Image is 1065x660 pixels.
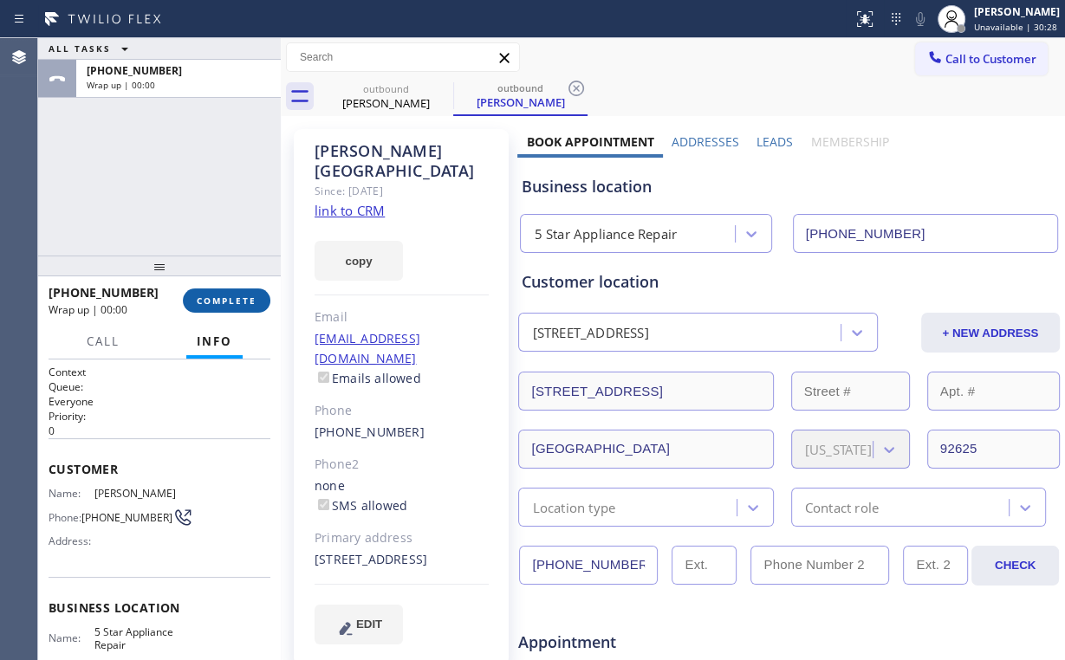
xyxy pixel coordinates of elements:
button: Call [76,325,130,359]
span: COMPLETE [197,294,257,307]
div: Since: [DATE] [315,181,489,201]
span: Unavailable | 30:28 [974,21,1057,33]
div: 5 Star Appliance Repair [534,224,677,244]
h2: Priority: [49,409,270,424]
input: Phone Number 2 [750,546,889,585]
button: EDIT [315,605,403,644]
input: Ext. 2 [903,546,968,585]
span: Appointment [518,631,696,654]
h1: Context [49,365,270,379]
label: Book Appointment [527,133,654,150]
button: Info [186,325,243,359]
h2: Queue: [49,379,270,394]
span: Call [87,333,120,349]
div: [STREET_ADDRESS] [532,323,648,343]
div: outbound [321,82,451,95]
div: outbound [455,81,586,94]
span: Name: [49,631,94,644]
div: Contact role [805,497,879,517]
input: City [518,430,773,469]
input: Phone Number [793,214,1058,253]
span: Customer [49,461,270,477]
label: SMS allowed [315,497,407,514]
span: Name: [49,487,94,500]
div: Customer location [521,270,1056,294]
span: Wrap up | 00:00 [49,302,127,317]
input: Phone Number [519,546,658,585]
span: 5 Star Appliance Repair [94,625,181,652]
span: [PERSON_NAME] [94,487,181,500]
button: Call to Customer [915,42,1048,75]
span: [PHONE_NUMBER] [87,63,182,78]
span: Address: [49,534,94,547]
span: ALL TASKS [49,42,111,55]
div: [PERSON_NAME] [321,95,451,111]
a: [EMAIL_ADDRESS][DOMAIN_NAME] [315,330,420,366]
button: CHECK [971,546,1058,586]
label: Addresses [672,133,739,150]
label: Emails allowed [315,370,421,386]
span: Call to Customer [945,51,1036,67]
div: [PERSON_NAME] [974,4,1060,19]
button: ALL TASKS [38,38,146,59]
div: [STREET_ADDRESS] [315,550,489,570]
p: Everyone [49,394,270,409]
span: Wrap up | 00:00 [87,79,155,91]
button: copy [315,241,403,281]
div: Location type [532,497,615,517]
span: Business location [49,599,270,616]
div: Phone [315,401,489,421]
label: Leads [757,133,793,150]
div: [PERSON_NAME] [455,94,586,110]
input: Apt. # [927,372,1060,411]
span: [PHONE_NUMBER] [81,511,172,524]
input: Address [518,372,773,411]
span: Phone: [49,511,81,524]
input: ZIP [927,430,1060,469]
div: Terry Manchester [321,77,451,116]
div: none [315,476,489,516]
div: [PERSON_NAME] [GEOGRAPHIC_DATA] [315,141,489,181]
div: Terry Manchester [455,77,586,114]
button: Mute [908,7,932,31]
input: Search [287,43,519,71]
input: Street # [791,372,910,411]
input: SMS allowed [318,499,329,510]
div: Business location [521,175,1056,198]
span: EDIT [356,618,382,631]
label: Membership [811,133,889,150]
div: Email [315,307,489,327]
button: COMPLETE [183,288,270,313]
button: + NEW ADDRESS [921,313,1060,353]
input: Ext. [672,546,737,585]
span: Info [197,333,232,349]
div: Phone2 [315,455,489,475]
span: [PHONE_NUMBER] [49,284,159,301]
a: link to CRM [315,202,385,219]
input: Emails allowed [318,372,329,383]
a: [PHONE_NUMBER] [315,424,425,440]
div: Primary address [315,528,489,548]
p: 0 [49,424,270,438]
